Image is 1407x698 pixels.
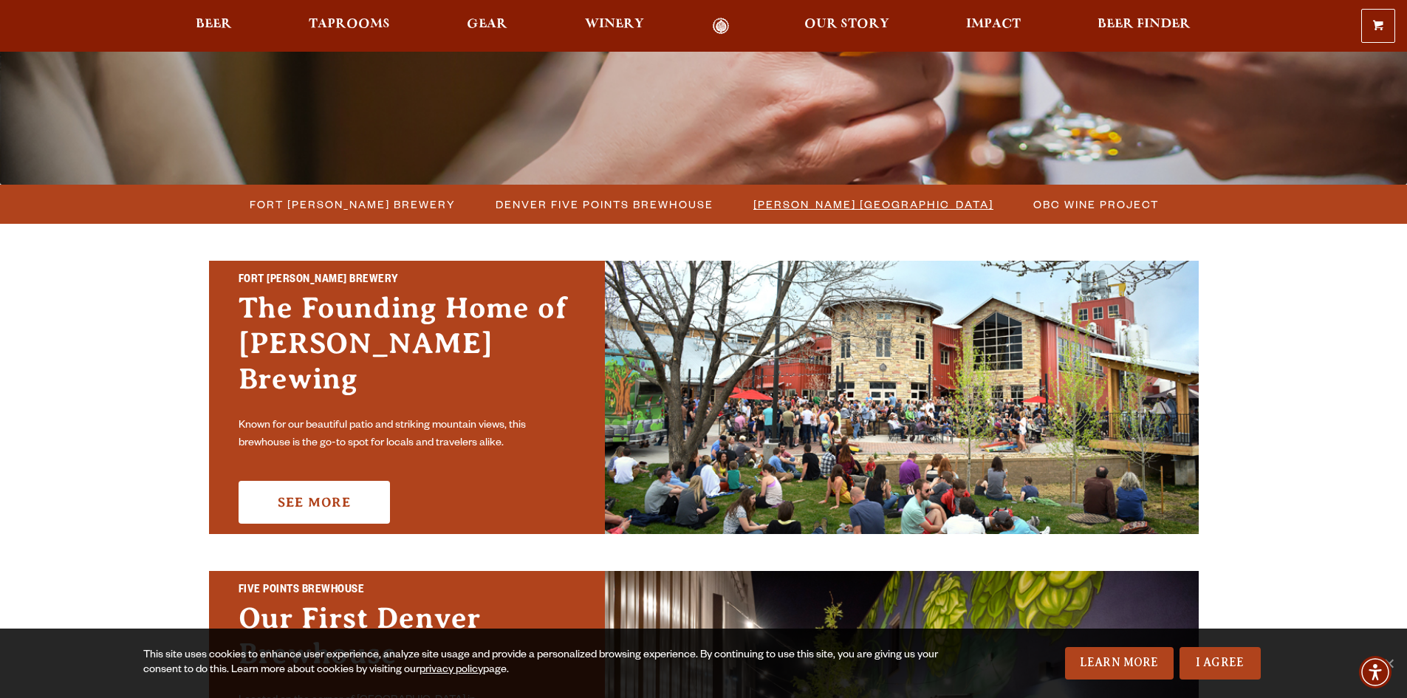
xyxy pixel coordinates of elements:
a: Taprooms [299,18,400,35]
span: [PERSON_NAME] [GEOGRAPHIC_DATA] [753,194,993,215]
a: OBC Wine Project [1024,194,1166,215]
a: See More [239,481,390,524]
a: Winery [575,18,654,35]
h2: Fort [PERSON_NAME] Brewery [239,271,575,290]
a: I Agree [1180,647,1261,680]
h3: Our First Denver Brewhouse [239,601,575,686]
span: Denver Five Points Brewhouse [496,194,713,215]
a: Gear [457,18,517,35]
a: Denver Five Points Brewhouse [487,194,721,215]
span: Taprooms [309,18,390,30]
a: Fort [PERSON_NAME] Brewery [241,194,463,215]
span: Beer Finder [1098,18,1191,30]
img: Fort Collins Brewery & Taproom' [605,261,1199,534]
span: Impact [966,18,1021,30]
span: Winery [585,18,644,30]
a: Our Story [795,18,899,35]
span: OBC Wine Project [1033,194,1159,215]
a: Odell Home [694,18,749,35]
div: This site uses cookies to enhance user experience, analyze site usage and provide a personalized ... [143,649,943,678]
a: Impact [956,18,1030,35]
span: Beer [196,18,232,30]
span: Fort [PERSON_NAME] Brewery [250,194,456,215]
a: Beer [186,18,242,35]
h2: Five Points Brewhouse [239,581,575,601]
p: Known for our beautiful patio and striking mountain views, this brewhouse is the go-to spot for l... [239,417,575,453]
a: [PERSON_NAME] [GEOGRAPHIC_DATA] [744,194,1001,215]
div: Accessibility Menu [1359,656,1391,688]
a: Learn More [1065,647,1174,680]
a: Beer Finder [1088,18,1200,35]
a: privacy policy [420,665,483,677]
h3: The Founding Home of [PERSON_NAME] Brewing [239,290,575,411]
span: Our Story [804,18,889,30]
span: Gear [467,18,507,30]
